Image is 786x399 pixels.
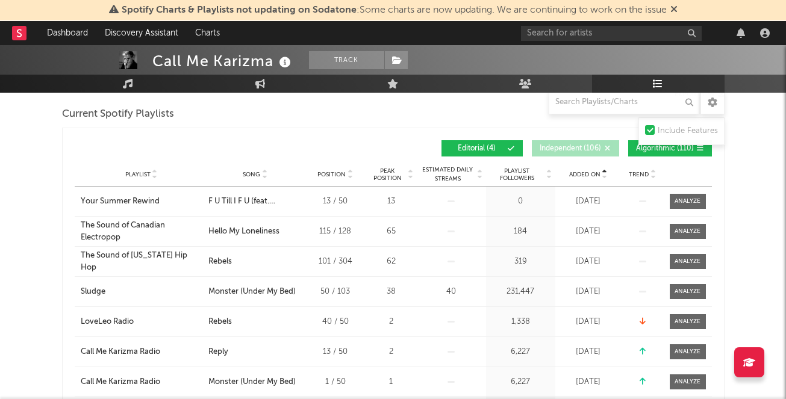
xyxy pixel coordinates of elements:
[308,316,363,328] div: 40 / 50
[558,196,619,208] div: [DATE]
[489,256,552,268] div: 319
[208,286,296,298] div: Monster (Under My Bed)
[558,346,619,358] div: [DATE]
[81,196,202,208] a: Your Summer Rewind
[569,171,600,178] span: Added On
[308,346,363,358] div: 13 / 50
[549,90,699,114] input: Search Playlists/Charts
[308,256,363,268] div: 101 / 304
[81,220,202,243] a: The Sound of Canadian Electropop
[521,26,702,41] input: Search for artists
[122,5,667,15] span: : Some charts are now updating. We are continuing to work on the issue
[489,167,545,182] span: Playlist Followers
[208,256,232,268] div: Rebels
[558,286,619,298] div: [DATE]
[152,51,294,71] div: Call Me Karizma
[441,140,523,156] button: Editorial(4)
[187,21,228,45] a: Charts
[122,5,357,15] span: Spotify Charts & Playlists not updating on Sodatone
[369,316,414,328] div: 2
[308,226,363,238] div: 115 / 128
[317,171,346,178] span: Position
[81,316,202,328] a: LoveLeo Radio
[532,140,619,156] button: Independent(106)
[628,140,712,156] button: Algorithmic(110)
[369,196,414,208] div: 13
[449,145,505,152] span: Editorial ( 4 )
[420,286,483,298] div: 40
[489,346,552,358] div: 6,227
[309,51,384,69] button: Track
[420,165,476,184] span: Estimated Daily Streams
[81,346,202,358] a: Call Me Karizma Radio
[81,376,160,388] div: Call Me Karizma Radio
[208,226,279,238] div: Hello My Loneliness
[81,316,134,328] div: LoveLeo Radio
[125,171,151,178] span: Playlist
[489,196,552,208] div: 0
[39,21,96,45] a: Dashboard
[81,286,105,298] div: Sludge
[670,5,678,15] span: Dismiss
[208,376,296,388] div: Monster (Under My Bed)
[81,250,202,273] a: The Sound of [US_STATE] Hip Hop
[308,376,363,388] div: 1 / 50
[308,196,363,208] div: 13 / 50
[208,196,302,208] div: F U Till I F U (feat. [PERSON_NAME])
[489,316,552,328] div: 1,338
[658,124,718,138] div: Include Features
[369,346,414,358] div: 2
[540,145,601,152] span: Independent ( 106 )
[81,376,202,388] a: Call Me Karizma Radio
[208,346,228,358] div: Reply
[81,196,160,208] div: Your Summer Rewind
[369,376,414,388] div: 1
[96,21,187,45] a: Discovery Assistant
[489,226,552,238] div: 184
[243,171,260,178] span: Song
[369,256,414,268] div: 62
[369,167,407,182] span: Peak Position
[81,286,202,298] a: Sludge
[369,226,414,238] div: 65
[558,316,619,328] div: [DATE]
[369,286,414,298] div: 38
[489,286,552,298] div: 231,447
[308,286,363,298] div: 50 / 103
[629,171,649,178] span: Trend
[558,376,619,388] div: [DATE]
[81,346,160,358] div: Call Me Karizma Radio
[558,226,619,238] div: [DATE]
[208,316,232,328] div: Rebels
[558,256,619,268] div: [DATE]
[62,107,174,122] span: Current Spotify Playlists
[636,145,694,152] span: Algorithmic ( 110 )
[489,376,552,388] div: 6,227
